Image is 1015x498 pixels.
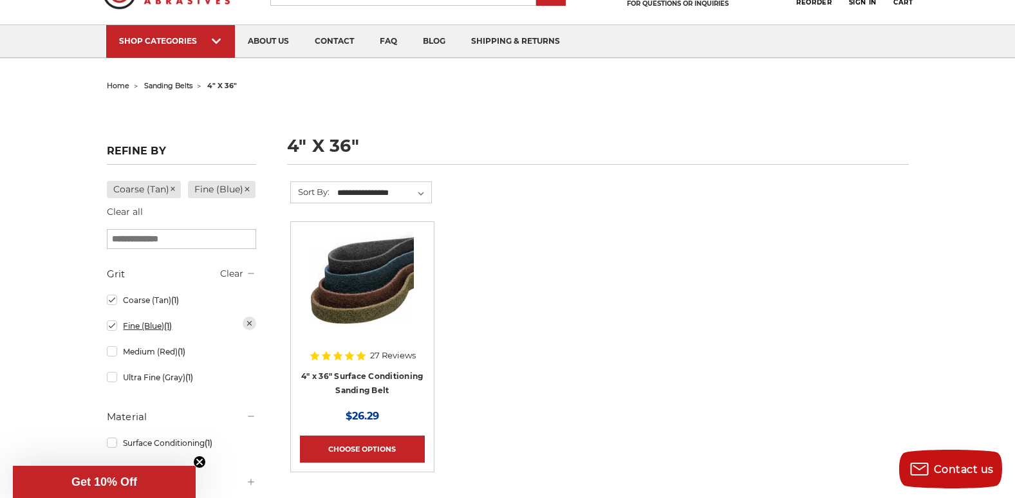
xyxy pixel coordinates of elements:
[220,268,243,279] a: Clear
[107,266,256,282] h5: Grit
[13,466,196,498] div: Get 10% OffClose teaser
[71,475,137,488] span: Get 10% Off
[193,456,206,468] button: Close teaser
[178,347,185,356] span: (1)
[107,145,256,165] h5: Refine by
[107,81,129,90] a: home
[458,25,573,58] a: shipping & returns
[287,137,909,165] h1: 4" x 36"
[107,366,256,389] a: Ultra Fine (Gray)
[899,450,1002,488] button: Contact us
[107,206,143,217] a: Clear all
[302,25,367,58] a: contact
[107,181,182,198] a: Coarse (Tan)
[171,295,179,305] span: (1)
[235,25,302,58] a: about us
[207,81,237,90] span: 4" x 36"
[370,351,416,360] span: 27 Reviews
[335,183,431,203] select: Sort By:
[144,81,192,90] a: sanding belts
[346,410,379,422] span: $26.29
[185,373,193,382] span: (1)
[107,289,256,311] a: Coarse (Tan)
[367,25,410,58] a: faq
[311,231,414,334] img: 4"x36" Surface Conditioning Sanding Belts
[301,371,423,396] a: 4" x 36" Surface Conditioning Sanding Belt
[107,340,256,363] a: Medium (Red)
[300,436,425,463] a: Choose Options
[410,25,458,58] a: blog
[107,432,256,454] a: Surface Conditioning
[107,315,256,337] a: Fine (Blue)
[164,321,172,331] span: (1)
[934,463,994,475] span: Contact us
[188,181,256,198] a: Fine (Blue)
[205,438,212,448] span: (1)
[107,409,256,425] h5: Material
[119,36,222,46] div: SHOP CATEGORIES
[300,231,425,356] a: 4"x36" Surface Conditioning Sanding Belts
[291,182,330,201] label: Sort By:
